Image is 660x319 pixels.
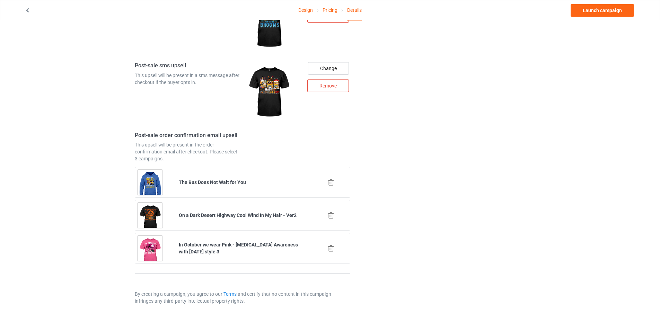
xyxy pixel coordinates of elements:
[179,242,298,254] b: In October we wear Pink - [MEDICAL_DATA] Awareness with [DATE] style 3
[308,62,349,75] div: Change
[307,79,349,92] div: Remove
[135,291,350,304] p: By creating a campaign, you agree to our and certify that no content in this campaign infringes a...
[135,132,240,139] h4: Post-sale order confirmation email upsell
[347,0,362,20] div: Details
[223,291,237,297] a: Terms
[323,0,337,20] a: Pricing
[571,4,634,17] a: Launch campaign
[179,212,297,218] b: On a Dark Desert Highway Cool Wind In My Hair - Ver2
[135,62,240,69] h4: Post-sale sms upsell
[135,141,240,162] div: This upsell will be present in the order confirmation email after checkout. Please select 3 campa...
[245,62,293,122] img: regular.jpg
[298,0,313,20] a: Design
[135,72,240,86] div: This upsell will be present in a sms message after checkout if the buyer opts in.
[179,179,246,185] b: The Bus Does Not Wait for You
